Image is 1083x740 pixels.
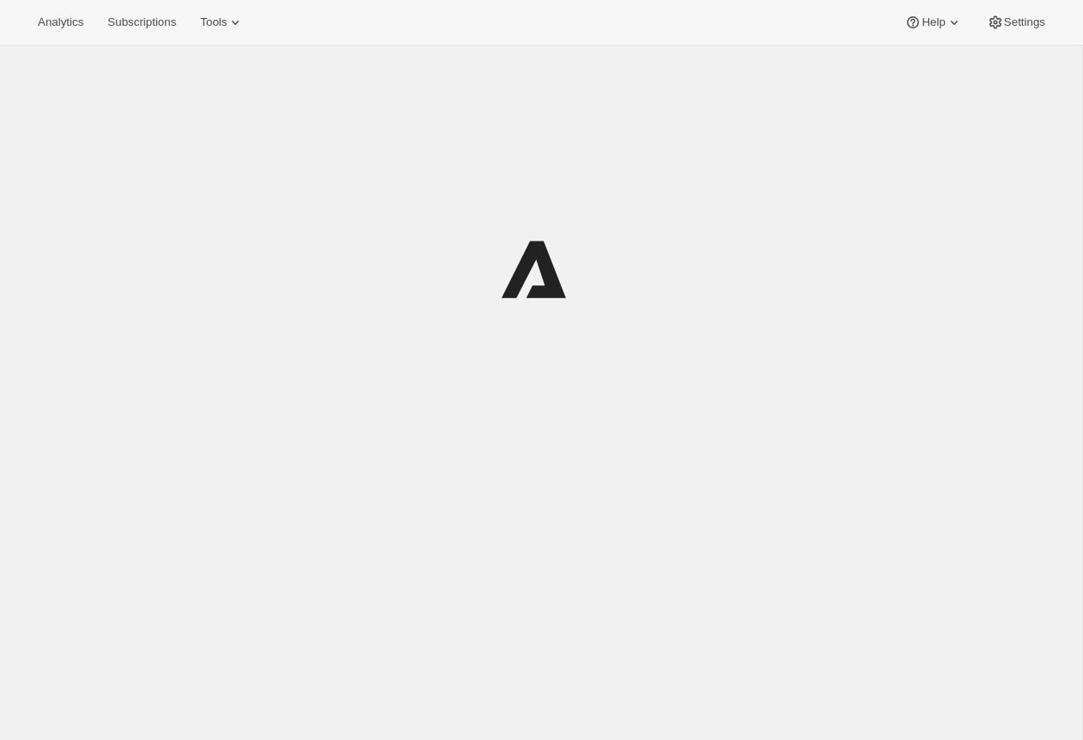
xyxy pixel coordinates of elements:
button: Help [894,10,972,34]
button: Settings [977,10,1056,34]
button: Subscriptions [97,10,186,34]
span: Analytics [38,15,83,29]
button: Analytics [27,10,94,34]
span: Settings [1004,15,1045,29]
span: Subscriptions [107,15,176,29]
span: Tools [200,15,227,29]
span: Help [922,15,945,29]
button: Tools [190,10,254,34]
